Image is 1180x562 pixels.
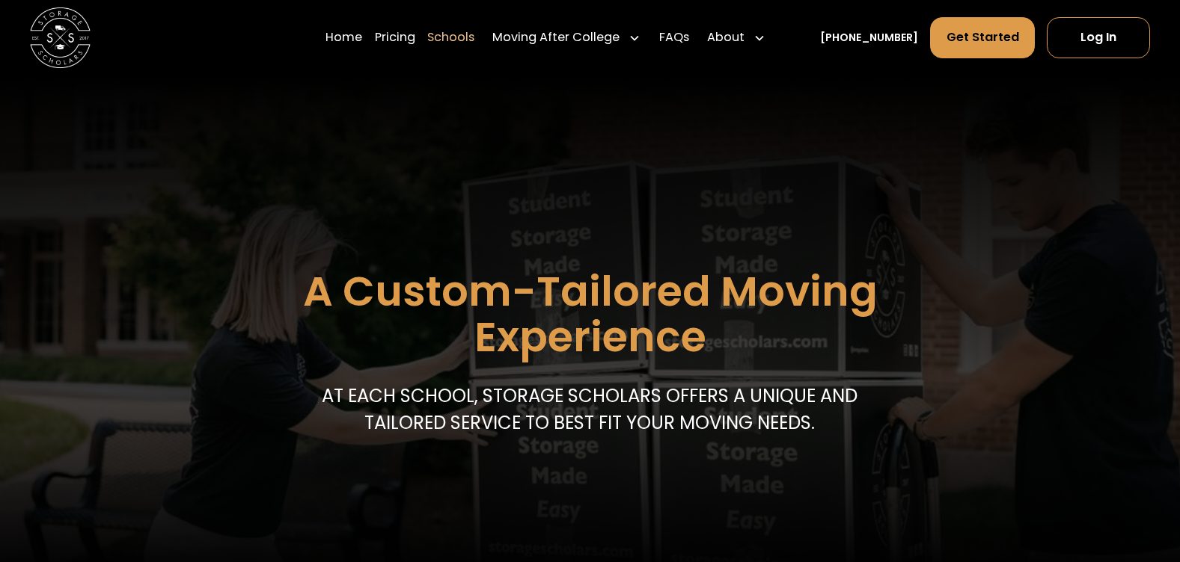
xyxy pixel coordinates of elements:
p: At each school, storage scholars offers a unique and tailored service to best fit your Moving needs. [314,383,866,437]
a: [PHONE_NUMBER] [820,30,918,46]
div: Moving After College [492,28,620,46]
h1: A Custom-Tailored Moving Experience [227,268,953,359]
a: Log In [1047,17,1150,58]
a: Schools [427,16,474,59]
a: home [30,7,91,68]
div: About [707,28,745,46]
div: About [701,16,772,59]
a: Home [325,16,362,59]
a: Pricing [375,16,415,59]
img: Storage Scholars main logo [30,7,91,68]
a: Get Started [930,17,1034,58]
div: Moving After College [486,16,647,59]
a: FAQs [659,16,689,59]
